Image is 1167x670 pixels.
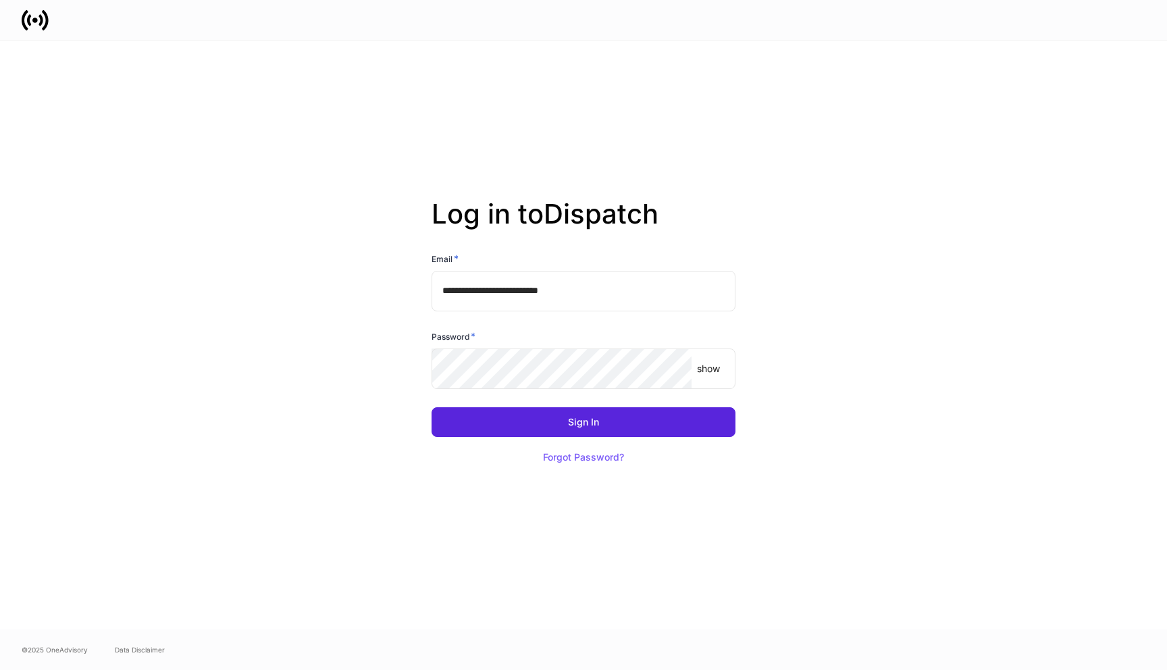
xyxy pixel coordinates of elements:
p: show [697,362,720,376]
h6: Email [432,252,459,265]
h2: Log in to Dispatch [432,198,735,252]
div: Sign In [568,417,599,427]
button: Sign In [432,407,735,437]
div: Forgot Password? [543,453,624,462]
h6: Password [432,330,475,343]
span: © 2025 OneAdvisory [22,644,88,655]
button: Forgot Password? [526,442,641,472]
a: Data Disclaimer [115,644,165,655]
